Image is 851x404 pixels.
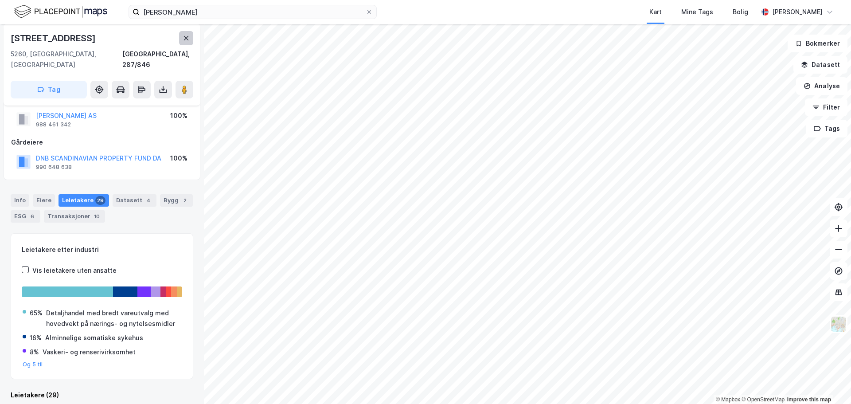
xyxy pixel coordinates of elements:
[140,5,366,19] input: Søk på adresse, matrikkel, gårdeiere, leietakere eller personer
[787,396,831,403] a: Improve this map
[649,7,662,17] div: Kart
[32,265,117,276] div: Vis leietakere uten ansatte
[59,194,109,207] div: Leietakere
[36,164,72,171] div: 990 648 638
[33,194,55,207] div: Eiere
[30,333,42,343] div: 16%
[95,196,105,205] div: 29
[30,308,43,318] div: 65%
[807,361,851,404] div: Kontrollprogram for chat
[796,77,847,95] button: Analyse
[716,396,740,403] a: Mapbox
[807,361,851,404] iframe: Chat Widget
[11,49,122,70] div: 5260, [GEOGRAPHIC_DATA], [GEOGRAPHIC_DATA]
[30,347,39,357] div: 8%
[22,244,182,255] div: Leietakere etter industri
[28,212,37,221] div: 6
[11,81,87,98] button: Tag
[742,396,785,403] a: OpenStreetMap
[160,194,193,207] div: Bygg
[830,316,847,333] img: Z
[46,308,181,329] div: Detaljhandel med bredt vareutvalg med hovedvekt på nærings- og nytelsesmidler
[92,212,101,221] div: 10
[144,196,153,205] div: 4
[788,35,847,52] button: Bokmerker
[11,390,193,400] div: Leietakere (29)
[11,194,29,207] div: Info
[11,137,193,148] div: Gårdeiere
[170,110,187,121] div: 100%
[122,49,193,70] div: [GEOGRAPHIC_DATA], 287/846
[805,98,847,116] button: Filter
[45,333,143,343] div: Alminnelige somatiske sykehus
[11,210,40,223] div: ESG
[113,194,156,207] div: Datasett
[36,121,71,128] div: 988 461 342
[11,31,98,45] div: [STREET_ADDRESS]
[806,120,847,137] button: Tags
[170,153,187,164] div: 100%
[14,4,107,20] img: logo.f888ab2527a4732fd821a326f86c7f29.svg
[23,361,43,368] button: Og 5 til
[681,7,713,17] div: Mine Tags
[733,7,748,17] div: Bolig
[180,196,189,205] div: 2
[793,56,847,74] button: Datasett
[43,347,136,357] div: Vaskeri- og renserivirksomhet
[44,210,105,223] div: Transaksjoner
[772,7,823,17] div: [PERSON_NAME]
